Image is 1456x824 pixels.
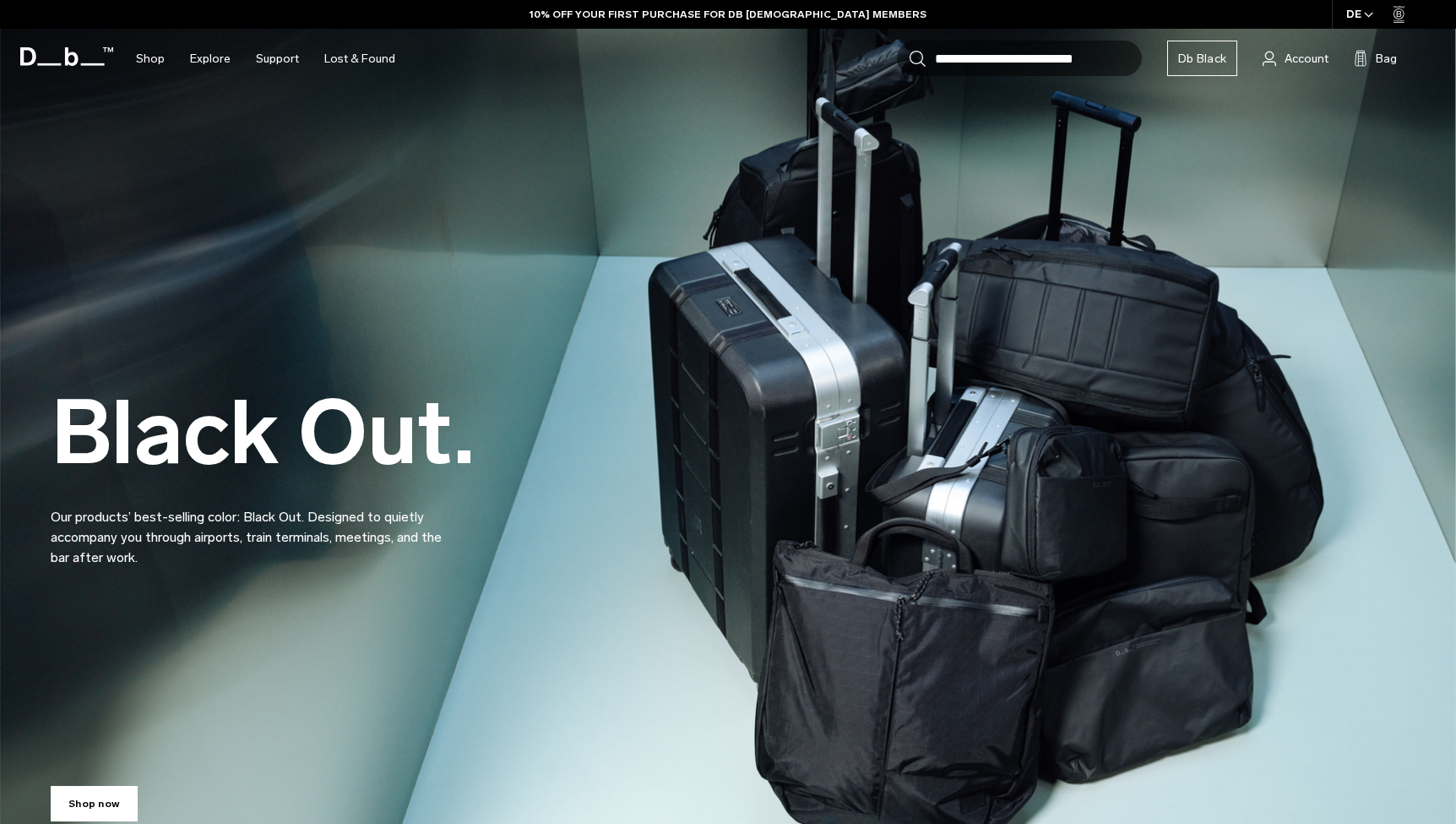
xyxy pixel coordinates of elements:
span: Bag [1376,50,1397,68]
a: Lost & Found [324,29,395,89]
a: Account [1263,48,1328,68]
h2: Black Out. [51,389,475,477]
a: Shop [136,29,165,89]
button: Bag [1354,48,1397,68]
a: Support [256,29,299,89]
a: Explore [190,29,231,89]
a: Shop now [51,786,138,821]
a: Db Black [1167,41,1237,76]
p: Our products’ best-selling color: Black Out. Designed to quietly accompany you through airports, ... [51,487,456,568]
span: Account [1285,50,1328,68]
a: 10% OFF YOUR FIRST PURCHASE FOR DB [DEMOGRAPHIC_DATA] MEMBERS [530,7,926,22]
nav: Main Navigation [123,29,408,89]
